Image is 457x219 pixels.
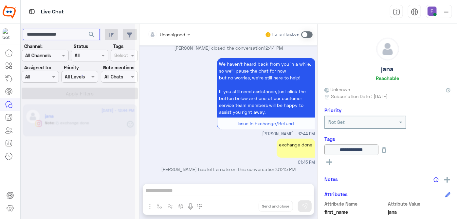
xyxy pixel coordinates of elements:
[433,177,439,182] img: notes
[113,52,128,60] div: Select
[298,160,315,166] span: 01:45 PM
[277,166,296,172] span: 01:45 PM
[411,8,418,16] img: tab
[388,209,451,215] span: jana
[381,65,394,73] h5: jana
[277,139,315,158] div: exchange done
[264,45,283,51] span: 12:44 PM
[324,176,338,182] h6: Notes
[263,131,315,137] span: [PERSON_NAME] - 12:44 PM
[142,166,315,173] p: [PERSON_NAME] has left a note on this conversation:
[142,44,315,51] p: [PERSON_NAME] closed the conversation
[238,121,294,126] span: Issue in Exchange/Refund
[28,8,36,16] img: tab
[259,201,293,212] button: Send and close
[41,8,64,16] p: Live Chat
[324,107,341,113] h6: Priority
[72,70,83,81] div: loading...
[388,200,451,207] span: Attribute Value
[376,75,399,81] h6: Reachable
[390,5,403,19] a: tab
[324,191,348,197] h6: Attributes
[331,93,388,100] span: Subscription Date : [DATE]
[324,200,387,207] span: Attribute Name
[444,177,450,183] img: add
[272,32,300,37] small: Human Handover
[376,38,399,60] img: defaultAdmin.png
[3,5,16,19] img: Logo
[393,8,400,16] img: tab
[428,7,437,16] img: userImage
[217,58,315,118] p: 20/8/2025, 12:44 PM
[3,28,14,40] img: 317874714732967
[442,8,450,16] img: profile
[324,136,450,142] h6: Tags
[324,209,387,215] span: first_name
[324,86,350,93] span: Unknown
